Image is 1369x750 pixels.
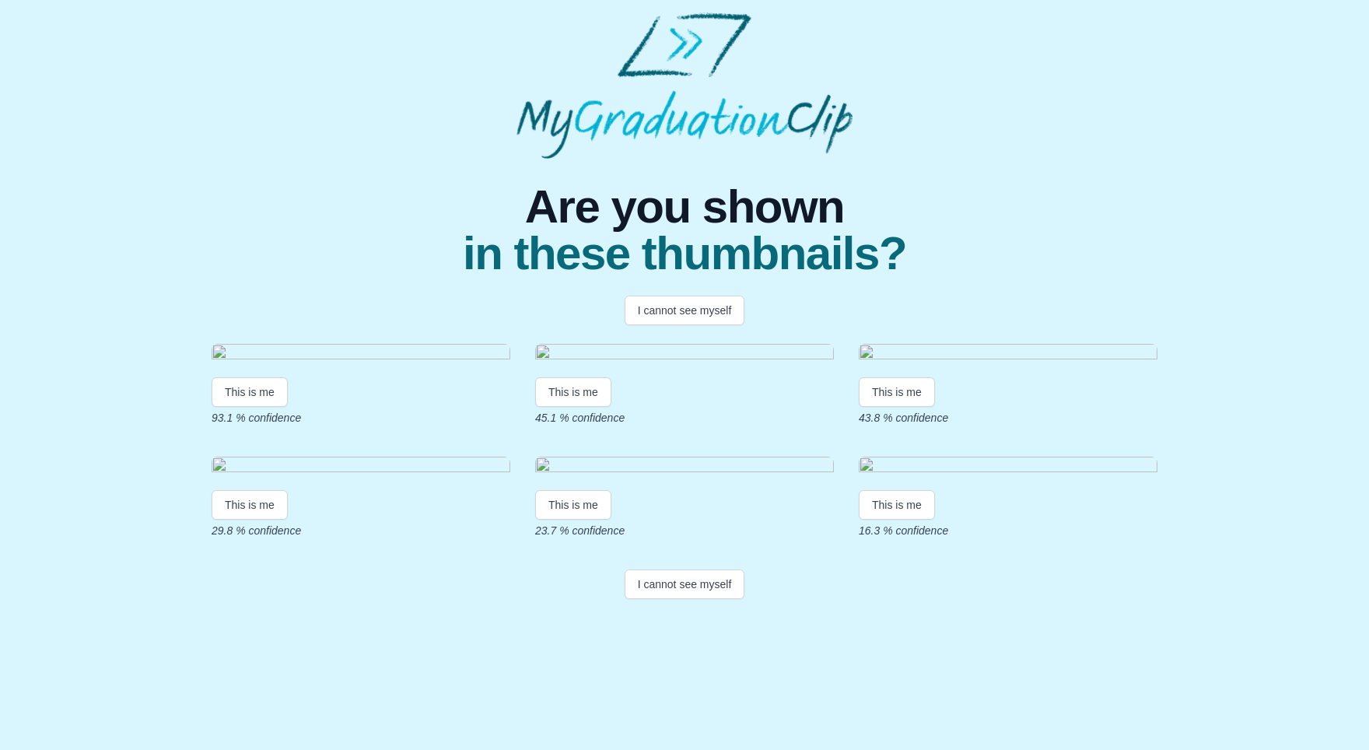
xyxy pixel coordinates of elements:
button: This is me [859,377,935,407]
button: I cannot see myself [625,570,745,599]
p: 23.7 % confidence [535,523,834,538]
img: e3b8bc0576989d468340d43e77d06e5f3c9cf439.gif [859,344,1157,365]
button: This is me [535,377,611,407]
p: 43.8 % confidence [859,410,1157,426]
button: This is me [859,490,935,520]
span: in these thumbnails? [463,230,906,277]
p: 45.1 % confidence [535,410,834,426]
img: fcc4642835103e68b00aaba6c5dadcd31d844099.gif [535,457,834,478]
img: 009e059110b7bf52b81e501416d9e50cc7d65d48.gif [212,457,510,478]
p: 29.8 % confidence [212,523,510,538]
img: 3023443d0cb4018a4dfd428acd424b1b26ce94a4.gif [212,344,510,365]
p: 93.1 % confidence [212,410,510,426]
img: 0c6d367f600cb8b951e8691017a2878acc7e994a.gif [535,344,834,365]
button: This is me [212,377,288,407]
img: MyGraduationClip [516,12,853,159]
button: This is me [212,490,288,520]
img: b74bfa70ffd3ccfb00fd075cb4f54e48babf8e6b.gif [859,457,1157,478]
p: 16.3 % confidence [859,523,1157,538]
span: Are you shown [463,184,906,230]
button: I cannot see myself [625,296,745,325]
button: This is me [535,490,611,520]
